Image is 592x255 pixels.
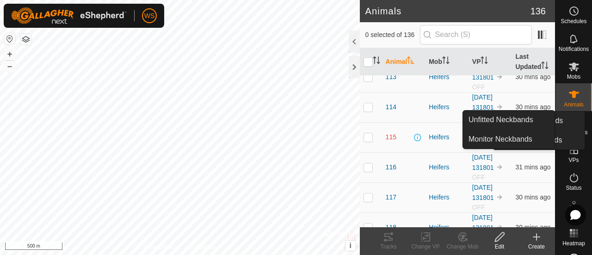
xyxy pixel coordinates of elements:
span: 26 Aug 2025, 10:38 am [515,193,550,201]
div: Tracks [370,243,407,251]
th: Animal [382,48,425,76]
th: Last Updated [512,48,555,76]
span: 26 Aug 2025, 10:37 am [515,224,550,231]
img: Gallagher Logo [11,7,127,24]
h2: Animals [365,6,530,17]
button: – [4,61,15,72]
button: + [4,49,15,60]
a: Privacy Policy [143,243,178,251]
span: i [349,242,351,249]
div: Heifers [429,102,465,112]
p-sorticon: Activate to sort [481,58,488,65]
a: Contact Us [189,243,216,251]
p-sorticon: Activate to sort [373,58,380,65]
p-sorticon: Activate to sort [541,63,549,70]
span: 114 [386,102,396,112]
img: to [496,163,503,171]
span: OFF [472,83,485,91]
span: Monitor Neckbands [469,134,532,145]
img: to [496,73,503,81]
img: to [496,103,503,111]
th: VP [469,48,512,76]
span: 115 [386,132,396,142]
a: [DATE] 131801 [472,93,494,111]
div: Heifers [429,162,465,172]
span: 136 [530,4,546,18]
span: OFF [472,204,485,211]
span: WS [144,11,155,21]
button: Reset Map [4,33,15,44]
button: i [345,241,356,251]
div: Create [518,243,555,251]
span: OFF [472,143,485,151]
div: Heifers [429,223,465,232]
span: 26 Aug 2025, 10:37 am [515,103,550,111]
span: Unfitted Neckbands [469,114,533,125]
p-sorticon: Activate to sort [442,58,450,65]
a: [DATE] 131801 [472,154,494,171]
div: Heifers [429,193,465,202]
span: Schedules [561,19,586,24]
a: [DATE] 131801 [472,184,494,201]
a: [DATE] 131801 [472,214,494,231]
span: 26 Aug 2025, 10:37 am [515,163,550,171]
span: 0 selected of 136 [365,30,420,40]
span: Mobs [567,74,580,80]
img: to [496,193,503,201]
span: 118 [386,223,396,232]
button: Map Layers [20,34,31,45]
span: 117 [386,193,396,202]
input: Search (S) [420,25,532,44]
div: Change Mob [444,243,481,251]
span: 26 Aug 2025, 10:38 am [515,73,550,81]
div: Change VP [407,243,444,251]
img: to [496,224,503,231]
div: Heifers [429,132,465,142]
span: 113 [386,72,396,82]
span: 116 [386,162,396,172]
a: [DATE] 131801 [472,63,494,81]
span: Heatmap [562,241,585,246]
span: Status [566,185,581,191]
a: Monitor Neckbands [463,130,555,149]
th: Mob [425,48,469,76]
a: Unfitted Neckbands [463,111,555,129]
div: Edit [481,243,518,251]
span: OFF [472,174,485,181]
p-sorticon: Activate to sort [407,58,414,65]
span: Animals [564,102,584,107]
span: VPs [568,157,579,163]
span: Notifications [559,46,589,52]
div: Heifers [429,72,465,82]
